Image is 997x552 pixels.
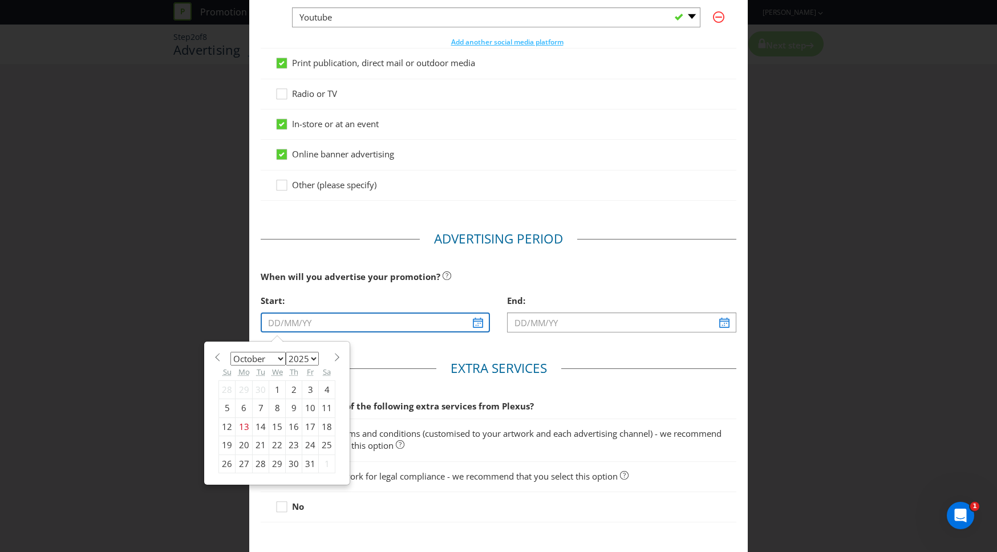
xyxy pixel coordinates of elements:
[253,417,269,436] div: 14
[292,428,722,451] span: Short form terms and conditions (customised to your artwork and each advertising channel) - we re...
[261,271,440,282] span: When will you advertise your promotion?
[253,436,269,454] div: 21
[272,367,283,377] abbr: Wednesday
[451,37,564,47] span: Add another social media platform
[219,417,236,436] div: 12
[236,380,253,399] div: 29
[253,399,269,417] div: 7
[286,380,302,399] div: 2
[292,501,304,512] strong: No
[219,380,236,399] div: 28
[238,367,250,377] abbr: Monday
[219,399,236,417] div: 5
[253,380,269,399] div: 30
[236,417,253,436] div: 13
[436,359,561,378] legend: Extra Services
[970,502,979,511] span: 1
[286,436,302,454] div: 23
[292,470,618,482] span: Review of artwork for legal compliance - we recommend that you select this option
[219,454,236,473] div: 26
[319,454,335,473] div: 1
[269,399,286,417] div: 8
[302,417,319,436] div: 17
[507,289,736,312] div: End:
[302,380,319,399] div: 3
[269,417,286,436] div: 15
[292,57,475,68] span: Print publication, direct mail or outdoor media
[257,367,265,377] abbr: Tuesday
[319,436,335,454] div: 25
[261,400,534,412] span: Would you like any of the following extra services from Plexus?
[290,367,298,377] abbr: Thursday
[261,312,490,332] input: DD/MM/YY
[236,399,253,417] div: 6
[292,179,376,190] span: Other (please specify)
[507,312,736,332] input: DD/MM/YY
[947,502,974,529] iframe: Intercom live chat
[269,454,286,473] div: 29
[236,454,253,473] div: 27
[319,417,335,436] div: 18
[261,289,490,312] div: Start:
[420,230,577,248] legend: Advertising Period
[302,399,319,417] div: 10
[302,436,319,454] div: 24
[307,367,314,377] abbr: Friday
[292,88,337,99] span: Radio or TV
[323,367,331,377] abbr: Saturday
[286,417,302,436] div: 16
[269,380,286,399] div: 1
[269,436,286,454] div: 22
[223,367,232,377] abbr: Sunday
[292,118,379,129] span: In-store or at an event
[236,436,253,454] div: 20
[219,436,236,454] div: 19
[319,399,335,417] div: 11
[302,454,319,473] div: 31
[286,454,302,473] div: 30
[319,380,335,399] div: 4
[253,454,269,473] div: 28
[292,148,394,160] span: Online banner advertising
[286,399,302,417] div: 9
[451,36,564,48] button: Add another social media platform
